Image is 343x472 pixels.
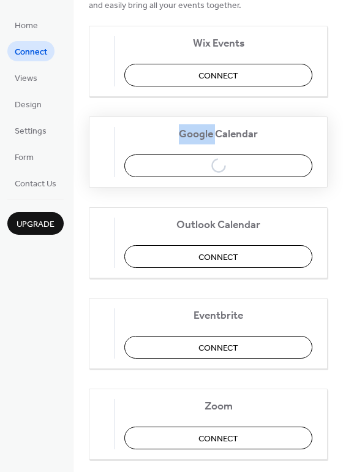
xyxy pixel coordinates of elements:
a: Settings [7,120,54,140]
span: Wix Events [124,37,312,50]
a: Connect [7,41,55,61]
button: Connect [124,64,312,86]
button: Connect [124,427,312,449]
span: Contact Us [15,178,56,191]
a: Design [7,94,49,114]
button: Connect [124,245,312,268]
span: Zoom [124,400,312,413]
span: Connect [198,251,238,264]
span: Settings [15,125,47,138]
span: Connect [198,341,238,354]
button: Connect [124,336,312,359]
span: Connect [198,432,238,445]
span: Connect [198,69,238,82]
a: Form [7,147,41,167]
span: Form [15,151,34,164]
span: Outlook Calendar [124,218,312,231]
span: Home [15,20,38,32]
span: Connect [15,46,47,59]
button: Upgrade [7,212,64,235]
span: Design [15,99,42,112]
a: Views [7,67,45,88]
a: Home [7,15,45,35]
span: Views [15,72,37,85]
a: Contact Us [7,173,64,193]
span: Upgrade [17,218,55,231]
span: Google Calendar [124,128,312,140]
span: Eventbrite [124,309,312,322]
